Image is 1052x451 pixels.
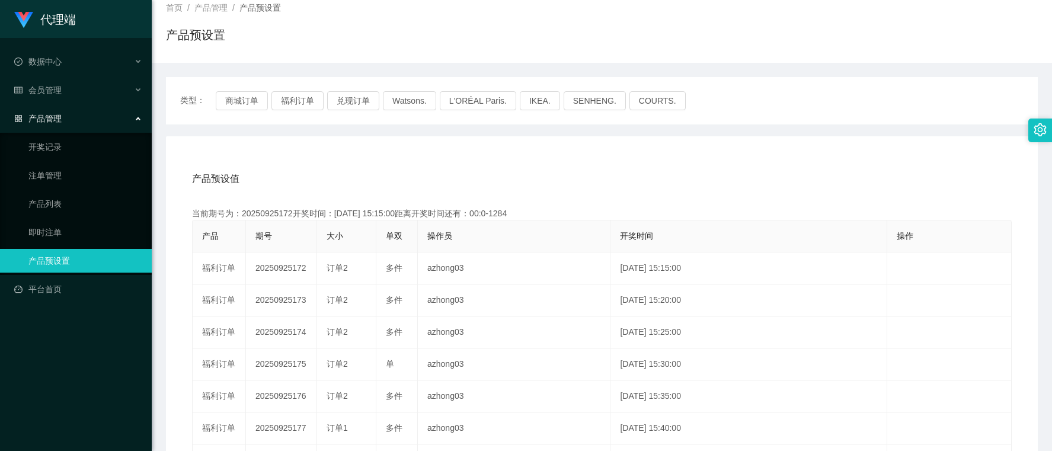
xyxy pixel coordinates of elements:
td: 福利订单 [193,316,246,348]
a: 产品列表 [28,192,142,216]
span: 订单2 [327,391,348,401]
h1: 产品预设置 [166,26,225,44]
a: 产品预设置 [28,249,142,273]
span: 单 [386,359,394,369]
span: 多件 [386,295,402,305]
td: [DATE] 15:25:00 [610,316,887,348]
td: azhong03 [418,252,610,284]
i: 图标: setting [1034,123,1047,136]
span: 订单2 [327,295,348,305]
span: 会员管理 [14,85,62,95]
span: 订单1 [327,423,348,433]
span: 操作员 [427,231,452,241]
button: 兑现订单 [327,91,379,110]
td: azhong03 [418,380,610,412]
td: 福利订单 [193,284,246,316]
span: 产品预设值 [192,172,239,186]
td: [DATE] 15:40:00 [610,412,887,444]
td: azhong03 [418,412,610,444]
img: logo.9652507e.png [14,12,33,28]
td: [DATE] 15:20:00 [610,284,887,316]
span: 数据中心 [14,57,62,66]
span: 订单2 [327,263,348,273]
button: Watsons. [383,91,436,110]
a: 注单管理 [28,164,142,187]
span: 产品管理 [194,3,228,12]
span: 多件 [386,263,402,273]
span: 单双 [386,231,402,241]
span: 产品管理 [14,114,62,123]
td: 福利订单 [193,252,246,284]
span: 产品预设置 [239,3,281,12]
td: 20250925173 [246,284,317,316]
i: 图标: table [14,86,23,94]
td: 20250925177 [246,412,317,444]
td: [DATE] 15:15:00 [610,252,887,284]
span: 订单2 [327,327,348,337]
td: 福利订单 [193,348,246,380]
div: 当前期号为：20250925172开奖时间：[DATE] 15:15:00距离开奖时间还有：00:0-1284 [192,207,1012,220]
a: 开奖记录 [28,135,142,159]
td: 20250925175 [246,348,317,380]
td: azhong03 [418,348,610,380]
span: 订单2 [327,359,348,369]
a: 图标: dashboard平台首页 [14,277,142,301]
button: 商城订单 [216,91,268,110]
span: 大小 [327,231,343,241]
span: / [232,3,235,12]
span: 类型： [180,91,216,110]
span: 多件 [386,423,402,433]
i: 图标: check-circle-o [14,57,23,66]
td: [DATE] 15:30:00 [610,348,887,380]
span: 操作 [897,231,913,241]
span: 首页 [166,3,183,12]
a: 代理端 [14,14,76,24]
span: / [187,3,190,12]
button: 福利订单 [271,91,324,110]
h1: 代理端 [40,1,76,39]
span: 多件 [386,327,402,337]
td: 20250925174 [246,316,317,348]
td: 福利订单 [193,380,246,412]
button: IKEA. [520,91,560,110]
button: COURTS. [629,91,686,110]
a: 即时注单 [28,220,142,244]
td: azhong03 [418,284,610,316]
td: [DATE] 15:35:00 [610,380,887,412]
span: 产品 [202,231,219,241]
button: SENHENG. [564,91,626,110]
span: 开奖时间 [620,231,653,241]
td: 20250925176 [246,380,317,412]
button: L'ORÉAL Paris. [440,91,516,110]
i: 图标: appstore-o [14,114,23,123]
td: 20250925172 [246,252,317,284]
td: 福利订单 [193,412,246,444]
span: 多件 [386,391,402,401]
td: azhong03 [418,316,610,348]
span: 期号 [255,231,272,241]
